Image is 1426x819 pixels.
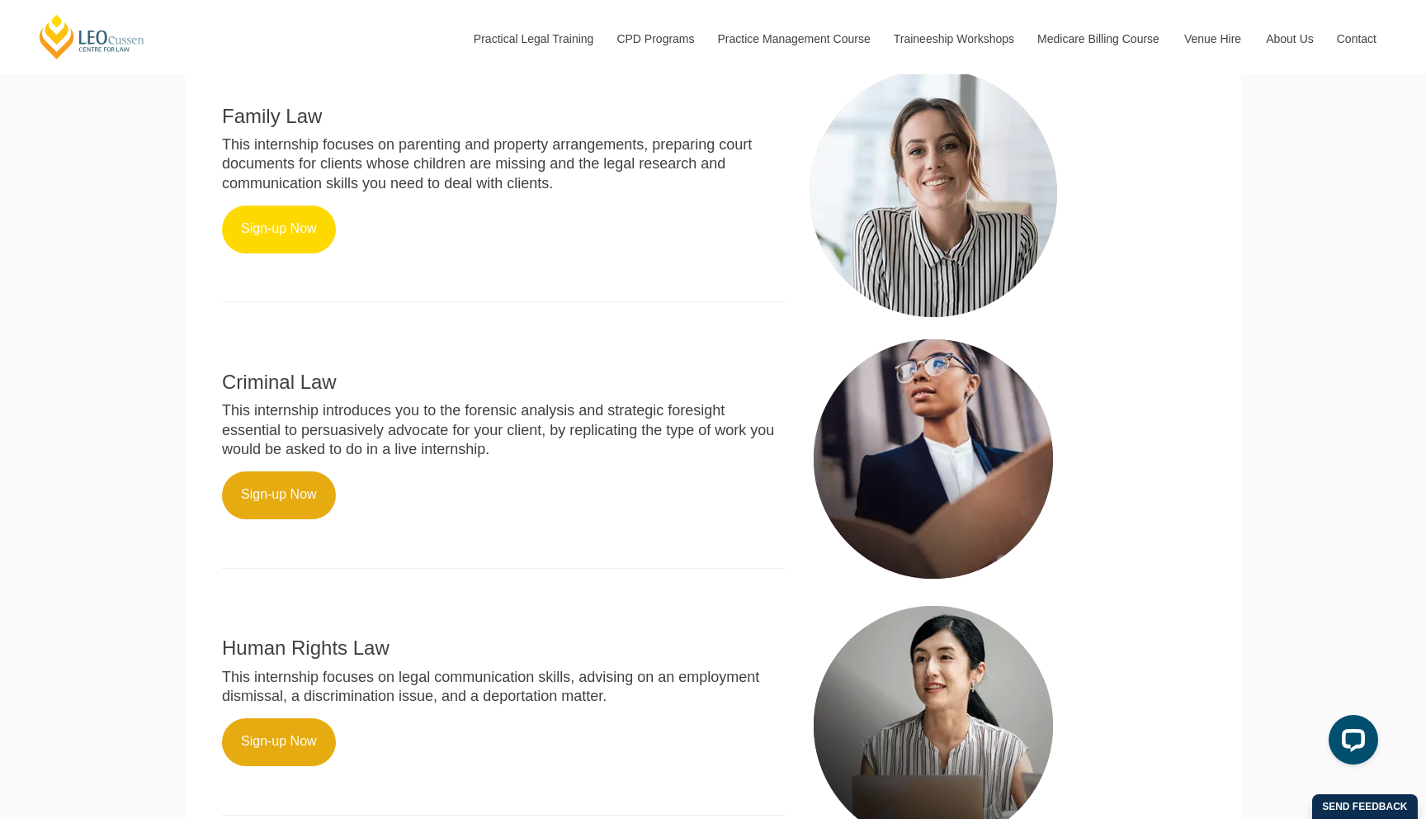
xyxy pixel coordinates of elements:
a: Sign-up Now [222,471,336,519]
a: Medicare Billing Course [1025,3,1172,74]
a: Sign-up Now [222,718,336,766]
a: Practice Management Course [706,3,881,74]
iframe: LiveChat chat widget [1315,708,1385,778]
a: Practical Legal Training [461,3,605,74]
h2: Criminal Law [222,372,785,393]
p: This internship focuses on legal communication skills, advising on an employment dismissal, a dis... [222,668,785,707]
a: Venue Hire [1172,3,1254,74]
a: CPD Programs [604,3,705,74]
a: Traineeship Workshops [881,3,1025,74]
a: Contact [1324,3,1389,74]
h2: Human Rights Law [222,637,785,659]
h2: Family Law [222,106,785,127]
p: This internship focuses on parenting and property arrangements, preparing court documents for cli... [222,135,785,193]
a: Sign-up Now [222,206,336,253]
p: This internship introduces you to the forensic analysis and strategic foresight essential to pers... [222,401,785,459]
a: [PERSON_NAME] Centre for Law [37,13,147,60]
a: About Us [1254,3,1324,74]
